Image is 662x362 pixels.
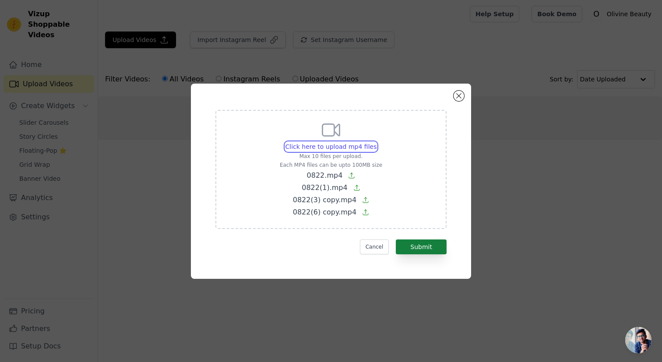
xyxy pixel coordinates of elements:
button: Close modal [454,91,464,101]
div: Open chat [625,327,651,353]
button: Submit [396,239,447,254]
span: 0822(6) copy.mp4 [293,208,356,216]
p: Each MP4 files can be upto 100MB size [280,162,382,169]
span: 0822(1).mp4 [302,183,347,192]
span: Click here to upload mp4 files [285,143,377,150]
span: 0822(3) copy.mp4 [293,196,356,204]
p: Max 10 files per upload. [280,153,382,160]
span: 0822.mp4 [307,171,343,179]
button: Cancel [360,239,389,254]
